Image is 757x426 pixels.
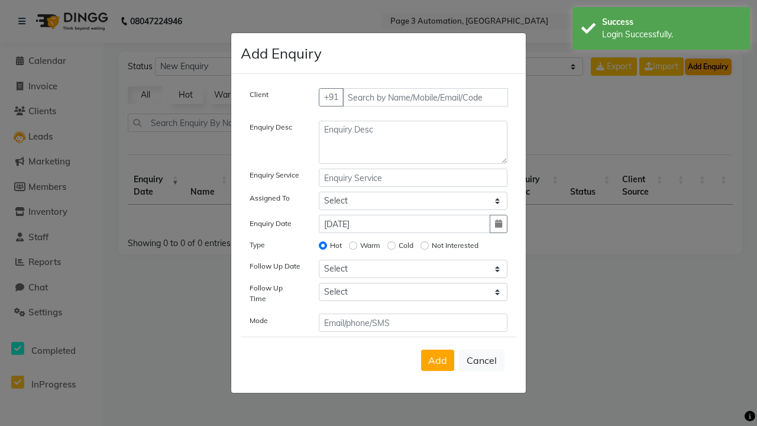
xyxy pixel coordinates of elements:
[602,28,741,41] div: Login Successfully.
[421,350,454,371] button: Add
[428,354,447,366] span: Add
[250,315,268,326] label: Mode
[319,314,508,332] input: Email/phone/SMS
[432,240,478,251] label: Not Interested
[399,240,413,251] label: Cold
[319,88,344,106] button: +91
[319,169,508,187] input: Enquiry Service
[250,122,292,133] label: Enquiry Desc
[241,43,322,64] h4: Add Enquiry
[250,218,292,229] label: Enquiry Date
[360,240,380,251] label: Warm
[250,170,299,180] label: Enquiry Service
[342,88,509,106] input: Search by Name/Mobile/Email/Code
[459,349,504,372] button: Cancel
[250,240,265,250] label: Type
[250,261,300,272] label: Follow Up Date
[602,16,741,28] div: Success
[250,283,301,304] label: Follow Up Time
[250,193,290,204] label: Assigned To
[330,240,342,251] label: Hot
[250,89,268,100] label: Client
